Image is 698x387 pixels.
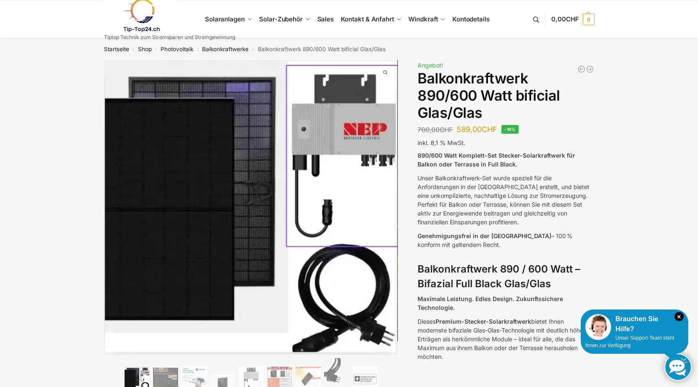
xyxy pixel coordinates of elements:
[675,312,684,321] i: Schließen
[418,232,551,239] span: Genehmigungsfrei in der [GEOGRAPHIC_DATA]
[104,35,235,40] p: Tiptop Technik zum Stromsparen und Stromgewinnung
[585,314,611,340] img: Customer service
[585,314,684,334] div: Brauchen Sie Hilfe?
[583,13,594,25] span: 0
[418,232,573,248] span: – 100 % konform mit geltendem Recht.
[482,125,497,134] span: CHF
[104,46,129,52] a: Startseite
[452,15,490,23] span: Kontodetails
[202,46,249,52] a: Balkonkraftwerke
[418,263,580,290] strong: Balkonkraftwerk 890 / 600 Watt – Bifazial Full Black Glas/Glas
[418,62,443,69] span: Angebot!
[138,46,152,52] a: Shop
[405,0,449,38] a: Windkraft
[501,125,519,134] span: -16%
[586,65,594,73] a: Steckerkraftwerk 890/600 Watt, mit Ständer für Terrasse inkl. Lieferung
[418,70,594,121] h1: Balkonkraftwerk 890/600 Watt bificial Glas/Glas
[152,46,161,53] span: /
[436,318,531,325] strong: Premium-Stecker-Solarkraftwerk
[418,139,465,146] span: inkl. 8,1 % MwSt.
[337,0,405,38] a: Kontakt & Anfahrt
[341,15,394,23] span: Kontakt & Anfahrt
[566,15,579,23] span: CHF
[104,60,398,355] img: Balkonkraftwerk 890/600 Watt bificial Glas/Glas 1
[418,317,594,361] p: Dieses bietet Ihnen modernste bifaziale Glas-Glas-Technologie mit deutlich höheren Erträgen als h...
[129,46,138,53] span: /
[440,126,453,134] span: CHF
[193,46,202,53] span: /
[256,0,314,38] a: Solar-Zubehör
[551,15,579,23] span: 0,00
[397,60,692,341] img: Balkonkraftwerk 890/600 Watt bificial Glas/Glas 3
[457,125,497,134] bdi: 589,00
[418,174,594,226] p: Unser Balkonkraftwerk-Set wurde speziell für die Anforderungen in der [GEOGRAPHIC_DATA] erstellt,...
[418,126,453,134] bdi: 700,00
[551,7,594,32] a: 0,00CHF 0
[418,152,575,168] strong: 890/600 Watt Komplett-Set Stecker-Solarkraftwerk für Balkon oder Terrasse in Full Black.
[408,15,438,23] span: Windkraft
[161,46,193,52] a: Photovoltaik
[317,15,334,23] span: Sales
[577,65,586,73] a: 890/600 Watt Solarkraftwerk + 2,7 KW Batteriespeicher Genehmigungsfrei
[259,15,303,23] span: Solar-Zubehör
[585,335,674,348] span: Unser Support-Team steht Ihnen zur Verfügung
[249,46,257,53] span: /
[89,38,609,60] nav: Breadcrumb
[314,0,337,38] a: Sales
[205,15,245,23] span: Solaranlagen
[449,0,493,38] a: Kontodetails
[418,295,563,311] strong: Maximale Leistung. Edles Design. Zukunftssichere Technologie.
